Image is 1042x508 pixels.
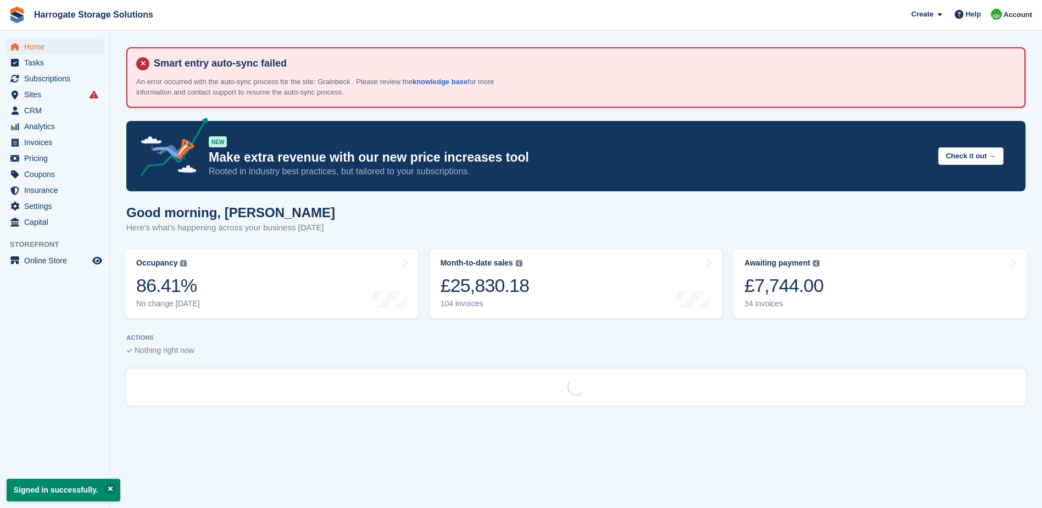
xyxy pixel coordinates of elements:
span: Analytics [24,119,90,134]
span: Insurance [24,183,90,198]
i: Smart entry sync failures have occurred [90,90,98,99]
div: No change [DATE] [136,299,200,308]
a: menu [5,198,104,214]
p: Rooted in industry best practices, but tailored to your subscriptions. [209,165,929,178]
span: Create [911,9,933,20]
a: menu [5,39,104,54]
span: Help [966,9,981,20]
a: menu [5,253,104,268]
a: menu [5,135,104,150]
span: Online Store [24,253,90,268]
button: Check it out → [938,147,1004,165]
a: menu [5,214,104,230]
a: menu [5,55,104,70]
img: blank_slate_check_icon-ba018cac091ee9be17c0a81a6c232d5eb81de652e7a59be601be346b1b6ddf79.svg [126,349,132,353]
div: Month-to-date sales [441,258,513,268]
a: knowledge base [413,78,467,86]
a: Harrogate Storage Solutions [30,5,158,24]
span: Capital [24,214,90,230]
span: Settings [24,198,90,214]
img: Lee and Michelle Depledge [991,9,1002,20]
a: menu [5,183,104,198]
span: Storefront [10,239,109,250]
a: Occupancy 86.41% No change [DATE] [125,249,419,318]
span: Pricing [24,151,90,166]
img: stora-icon-8386f47178a22dfd0bd8f6a31ec36ba5ce8667c1dd55bd0f319d3a0aa187defe.svg [9,7,25,23]
span: Sites [24,87,90,102]
div: 104 invoices [441,299,530,308]
div: £25,830.18 [441,274,530,297]
div: Awaiting payment [744,258,810,268]
span: Tasks [24,55,90,70]
div: NEW [209,136,227,147]
a: Awaiting payment £7,744.00 34 invoices [733,249,1027,318]
p: Here's what's happening across your business [DATE] [126,222,335,234]
img: icon-info-grey-7440780725fd019a000dd9b08b2336e03edf1995a4989e88bcd33f0948082b44.svg [813,260,820,267]
span: Account [1004,9,1032,20]
div: 34 invoices [744,299,823,308]
a: Preview store [91,254,104,267]
a: Month-to-date sales £25,830.18 104 invoices [430,249,723,318]
span: Invoices [24,135,90,150]
p: ACTIONS [126,334,1026,341]
a: menu [5,167,104,182]
img: icon-info-grey-7440780725fd019a000dd9b08b2336e03edf1995a4989e88bcd33f0948082b44.svg [180,260,187,267]
a: menu [5,87,104,102]
span: Subscriptions [24,71,90,86]
span: Coupons [24,167,90,182]
span: Home [24,39,90,54]
a: menu [5,119,104,134]
p: Make extra revenue with our new price increases tool [209,150,929,165]
p: Signed in successfully. [7,479,120,501]
h1: Good morning, [PERSON_NAME] [126,205,335,220]
a: menu [5,103,104,118]
div: £7,744.00 [744,274,823,297]
span: CRM [24,103,90,118]
img: price-adjustments-announcement-icon-8257ccfd72463d97f412b2fc003d46551f7dbcb40ab6d574587a9cd5c0d94... [131,118,208,180]
div: 86.41% [136,274,200,297]
img: icon-info-grey-7440780725fd019a000dd9b08b2336e03edf1995a4989e88bcd33f0948082b44.svg [516,260,522,267]
p: An error occurred with the auto-sync process for the site: Grainbeck . Please review the for more... [136,76,521,98]
div: Occupancy [136,258,177,268]
a: menu [5,151,104,166]
a: menu [5,71,104,86]
span: Nothing right now [135,346,194,355]
h4: Smart entry auto-sync failed [149,57,1016,70]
